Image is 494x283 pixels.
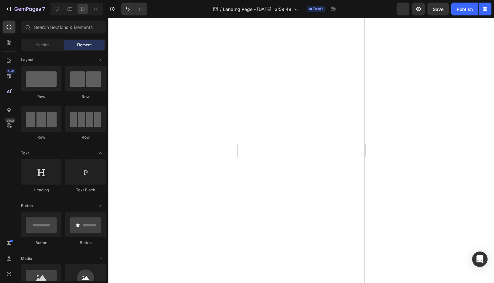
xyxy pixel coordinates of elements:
[21,203,33,209] span: Button
[21,57,33,63] span: Layout
[313,6,323,12] span: Draft
[96,201,106,211] span: Toggle open
[451,3,478,15] button: Publish
[223,6,291,13] span: Landing Page - [DATE] 13:59:49
[427,3,449,15] button: Save
[121,3,147,15] div: Undo/Redo
[77,42,92,48] span: Element
[21,21,106,33] input: Search Sections & Elements
[21,94,61,100] div: Row
[472,251,488,267] div: Open Intercom Messenger
[21,187,61,193] div: Heading
[65,187,106,193] div: Text Block
[21,240,61,246] div: Button
[65,94,106,100] div: Row
[96,253,106,264] span: Toggle open
[5,118,15,123] div: Beta
[457,6,473,13] div: Publish
[433,6,444,12] span: Save
[36,42,50,48] span: Section
[3,3,48,15] button: 7
[21,150,29,156] span: Text
[65,240,106,246] div: Button
[238,18,364,283] iframe: Design area
[6,68,15,74] div: 450
[65,134,106,140] div: Row
[96,55,106,65] span: Toggle open
[21,134,61,140] div: Row
[21,256,32,261] span: Media
[42,5,45,13] p: 7
[220,6,222,13] span: /
[96,148,106,158] span: Toggle open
